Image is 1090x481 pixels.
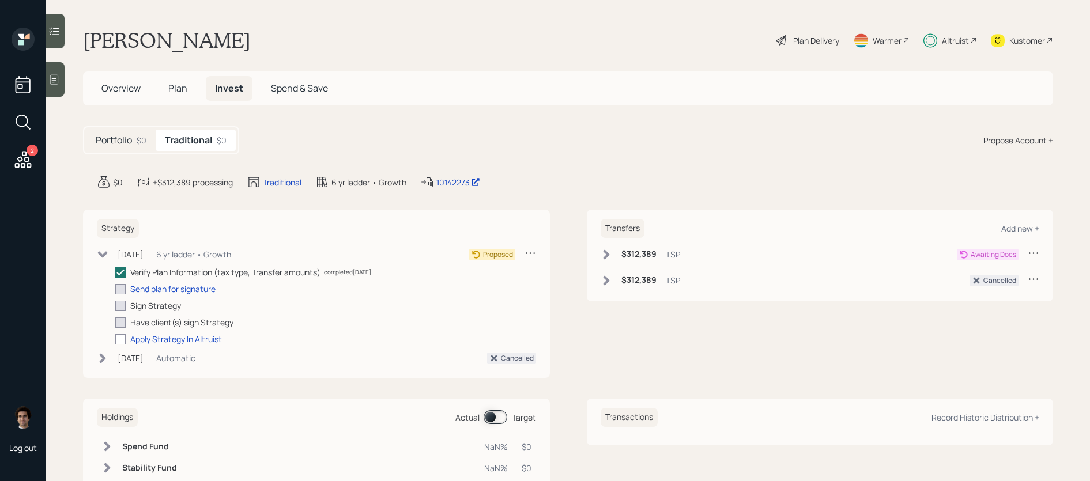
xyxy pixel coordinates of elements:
h6: $312,389 [621,249,657,259]
h1: [PERSON_NAME] [83,28,251,53]
h6: Strategy [97,219,139,238]
div: completed [DATE] [324,268,371,277]
h6: Transfers [601,219,644,238]
span: Invest [215,82,243,94]
div: Cancelled [983,275,1016,286]
h6: Stability Fund [122,463,177,473]
div: Traditional [263,176,301,188]
div: Target [512,411,536,423]
h6: $312,389 [621,275,657,285]
div: Kustomer [1009,35,1045,47]
div: Have client(s) sign Strategy [130,316,233,328]
div: Send plan for signature [130,283,216,295]
div: +$312,389 processing [153,176,233,188]
div: TSP [666,274,680,286]
div: Altruist [942,35,969,47]
div: Verify Plan Information (tax type, Transfer amounts) [130,266,320,278]
div: Cancelled [501,353,534,363]
div: Log out [9,442,37,453]
div: $0 [137,134,146,146]
h6: Transactions [601,408,658,427]
h6: Holdings [97,408,138,427]
div: Add new + [1001,223,1039,234]
h6: Spend Fund [122,442,177,452]
div: Record Historic Distribution + [931,412,1039,423]
div: Automatic [156,352,195,364]
div: [DATE] [118,248,144,260]
div: 6 yr ladder • Growth [156,248,231,260]
div: Apply Strategy In Altruist [130,333,222,345]
div: Awaiting Docs [971,249,1016,260]
div: $0 [522,462,531,474]
div: 2 [27,145,38,156]
div: 10142273 [436,176,480,188]
div: 6 yr ladder • Growth [331,176,406,188]
div: TSP [666,248,680,260]
h5: Traditional [165,135,212,146]
div: Plan Delivery [793,35,839,47]
div: [DATE] [118,352,144,364]
span: Plan [168,82,187,94]
div: Proposed [483,249,513,260]
div: Sign Strategy [130,300,181,312]
span: Overview [101,82,141,94]
div: Propose Account + [983,134,1053,146]
span: Spend & Save [271,82,328,94]
img: harrison-schaefer-headshot-2.png [12,406,35,429]
div: NaN% [484,441,508,453]
div: Actual [455,411,480,423]
div: $0 [217,134,227,146]
div: Warmer [873,35,902,47]
div: $0 [113,176,123,188]
div: NaN% [484,462,508,474]
div: $0 [522,441,531,453]
h5: Portfolio [96,135,132,146]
